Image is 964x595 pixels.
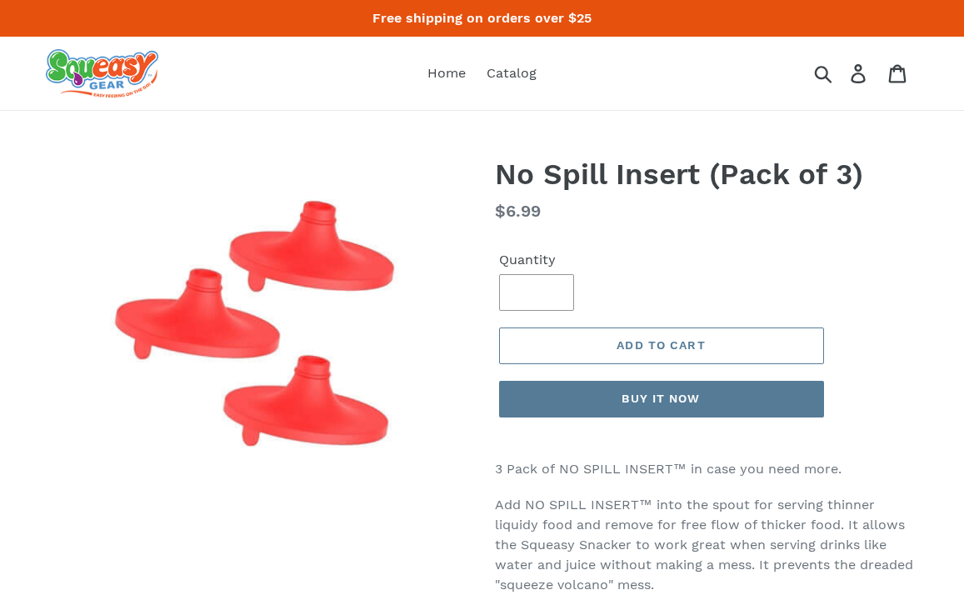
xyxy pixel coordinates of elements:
a: Catalog [478,61,545,86]
span: Add to cart [617,338,705,352]
img: squeasy gear snacker portable food pouch [46,49,158,97]
label: Quantity [499,250,574,270]
a: Home [419,61,474,86]
span: Catalog [487,65,537,82]
p: 3 Pack of NO SPILL INSERT™ in case you need more. [495,459,919,479]
span: $6.99 [495,201,541,221]
button: Add to cart [499,327,824,364]
h1: No Spill Insert (Pack of 3) [495,157,919,192]
span: Home [427,65,466,82]
p: Add NO SPILL INSERT™ into the spout for serving thinner liquidy food and remove for free flow of ... [495,495,919,595]
button: Buy it now [499,381,824,417]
